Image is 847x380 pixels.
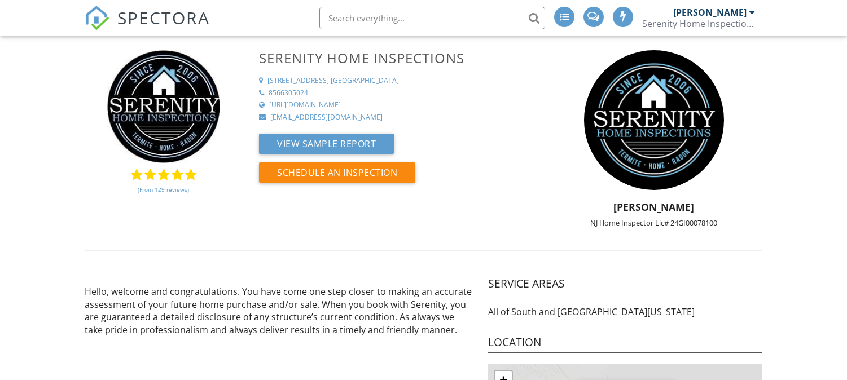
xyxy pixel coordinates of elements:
a: [EMAIL_ADDRESS][DOMAIN_NAME] [259,113,532,122]
p: Hello, welcome and congratulations. You have come one step closer to making an accurate assessmen... [85,285,474,336]
div: [URL][DOMAIN_NAME] [269,100,341,110]
img: The Best Home Inspection Software - Spectora [85,6,109,30]
a: [STREET_ADDRESS] [GEOGRAPHIC_DATA] [259,76,532,86]
a: 8566305024 [259,89,532,98]
a: (From 129 reviews) [138,180,189,199]
div: [PERSON_NAME] [673,7,747,18]
div: [GEOGRAPHIC_DATA] [331,76,399,86]
input: Search everything... [319,7,545,29]
button: View Sample Report [259,134,394,154]
a: SPECTORA [85,15,210,39]
a: [URL][DOMAIN_NAME] [259,100,532,110]
a: View Sample Report [259,141,394,153]
div: 8566305024 [269,89,308,98]
h3: Serenity Home Inspections [259,50,532,65]
h4: Location [488,335,762,353]
img: serenity_logo_black.jpg [584,50,724,190]
div: NJ Home Inspector Lic# 24GI00078100 [539,218,769,227]
a: Schedule an Inspection [259,170,415,182]
p: All of South and [GEOGRAPHIC_DATA][US_STATE] [488,306,762,318]
h4: Service Areas [488,276,762,294]
span: SPECTORA [117,6,210,29]
h5: [PERSON_NAME] [539,201,769,213]
div: [STREET_ADDRESS] [267,76,329,86]
div: [EMAIL_ADDRESS][DOMAIN_NAME] [270,113,383,122]
button: Schedule an Inspection [259,162,415,183]
img: serenity_no_background_.jpg [107,50,220,163]
div: Serenity Home Inspections [642,18,755,29]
